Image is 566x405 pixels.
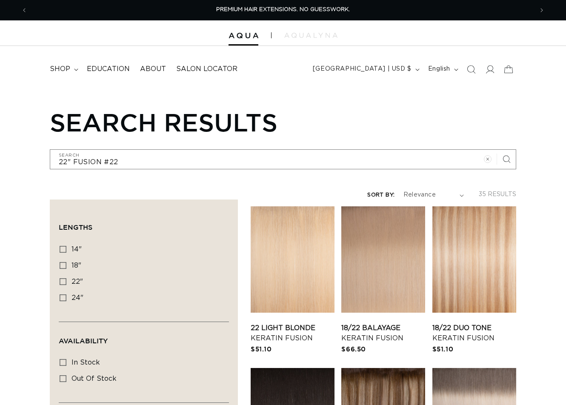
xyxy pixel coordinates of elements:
[50,108,516,137] h1: Search results
[216,7,350,12] span: PREMIUM HAIR EXTENSIONS. NO GUESSWORK.
[313,65,412,74] span: [GEOGRAPHIC_DATA] | USD $
[497,150,516,168] button: Search
[284,33,337,38] img: aqualyna.com
[59,223,92,231] span: Lengths
[71,294,83,301] span: 24"
[59,337,108,345] span: Availability
[428,65,450,74] span: English
[135,60,171,79] a: About
[15,2,34,18] button: Previous announcement
[50,150,516,169] input: Search
[59,208,229,239] summary: Lengths (0 selected)
[532,2,551,18] button: Next announcement
[432,323,516,343] a: 18/22 Duo Tone Keratin Fusion
[171,60,243,79] a: Salon Locator
[140,65,166,74] span: About
[50,65,70,74] span: shop
[229,33,258,39] img: Aqua Hair Extensions
[87,65,130,74] span: Education
[176,65,237,74] span: Salon Locator
[45,60,82,79] summary: shop
[71,262,81,269] span: 18"
[59,322,229,353] summary: Availability (0 selected)
[423,61,462,77] button: English
[71,278,83,285] span: 22"
[251,323,334,343] a: 22 Light Blonde Keratin Fusion
[479,191,516,197] span: 35 results
[308,61,423,77] button: [GEOGRAPHIC_DATA] | USD $
[341,323,425,343] a: 18/22 Balayage Keratin Fusion
[367,192,394,198] label: Sort by:
[462,60,480,79] summary: Search
[71,246,82,253] span: 14"
[478,150,497,168] button: Clear search term
[71,375,117,382] span: Out of stock
[82,60,135,79] a: Education
[71,359,100,366] span: In stock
